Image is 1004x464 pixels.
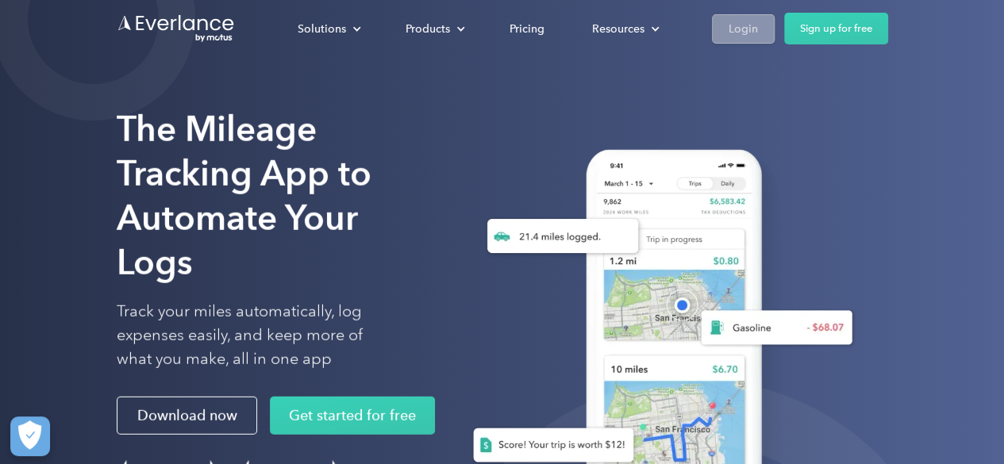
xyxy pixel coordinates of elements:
a: Go to homepage [117,13,236,44]
div: Pricing [510,19,544,39]
div: Products [406,19,450,39]
a: Login [712,14,775,44]
a: Get started for free [270,397,435,435]
div: Login [729,19,758,39]
strong: The Mileage Tracking App to Automate Your Logs [117,108,371,283]
div: Resources [592,19,644,39]
p: Track your miles automatically, log expenses easily, and keep more of what you make, all in one app [117,300,400,371]
a: Pricing [494,15,560,43]
div: Solutions [298,19,346,39]
div: Resources [576,15,672,43]
button: Cookies Settings [10,416,50,456]
a: Sign up for free [784,13,888,44]
a: Download now [117,397,257,435]
div: Solutions [282,15,374,43]
div: Products [390,15,478,43]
